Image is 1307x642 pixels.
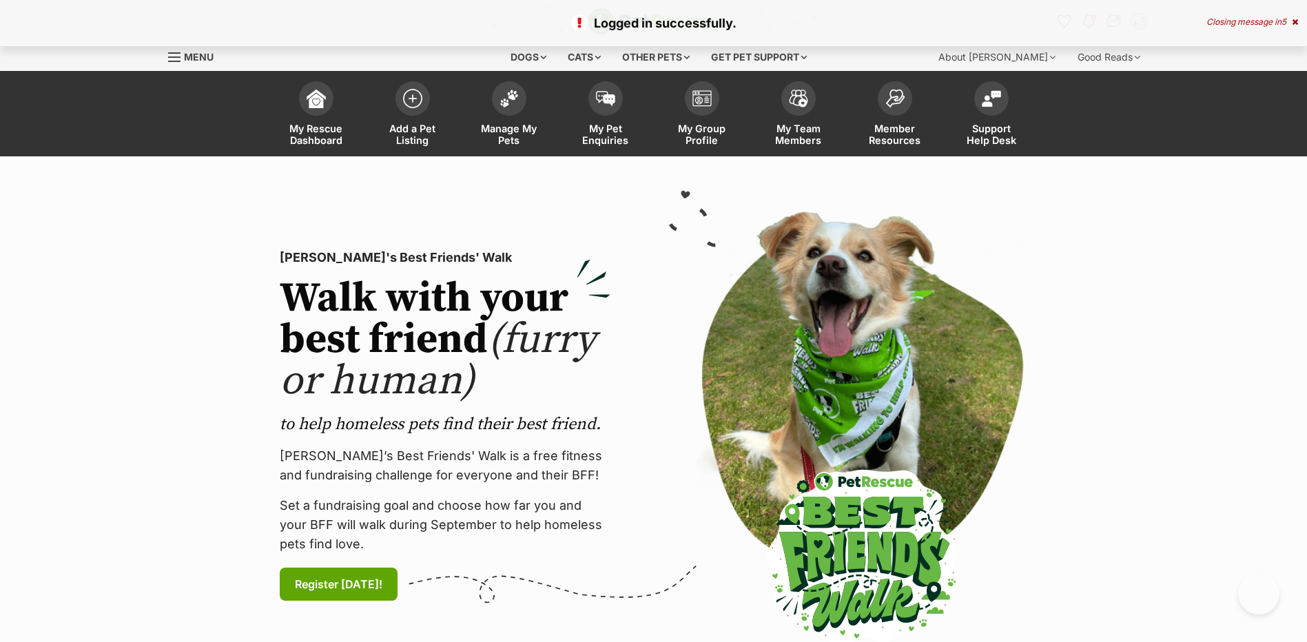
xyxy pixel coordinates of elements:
span: My Group Profile [671,123,733,146]
a: Support Help Desk [943,74,1040,156]
span: Member Resources [864,123,926,146]
img: help-desk-icon-fdf02630f3aa405de69fd3d07c3f3aa587a6932b1a1747fa1d2bba05be0121f9.svg [982,90,1001,107]
img: dashboard-icon-eb2f2d2d3e046f16d808141f083e7271f6b2e854fb5c12c21221c1fb7104beca.svg [307,89,326,108]
a: My Team Members [750,74,847,156]
p: Set a fundraising goal and choose how far you and your BFF will walk during September to help hom... [280,496,610,554]
span: Manage My Pets [478,123,540,146]
iframe: Help Scout Beacon - Open [1238,573,1279,614]
p: [PERSON_NAME]’s Best Friends' Walk is a free fitness and fundraising challenge for everyone and t... [280,446,610,485]
span: My Rescue Dashboard [285,123,347,146]
p: [PERSON_NAME]'s Best Friends' Walk [280,248,610,267]
p: to help homeless pets find their best friend. [280,413,610,435]
a: Menu [168,43,223,68]
div: Good Reads [1068,43,1150,71]
img: add-pet-listing-icon-0afa8454b4691262ce3f59096e99ab1cd57d4a30225e0717b998d2c9b9846f56.svg [403,89,422,108]
div: About [PERSON_NAME] [929,43,1065,71]
a: Add a Pet Listing [364,74,461,156]
img: member-resources-icon-8e73f808a243e03378d46382f2149f9095a855e16c252ad45f914b54edf8863c.svg [885,89,905,107]
span: Add a Pet Listing [382,123,444,146]
img: team-members-icon-5396bd8760b3fe7c0b43da4ab00e1e3bb1a5d9ba89233759b79545d2d3fc5d0d.svg [789,90,808,107]
a: Register [DATE]! [280,568,398,601]
span: My Team Members [768,123,830,146]
a: My Rescue Dashboard [268,74,364,156]
div: Cats [558,43,610,71]
img: group-profile-icon-3fa3cf56718a62981997c0bc7e787c4b2cf8bcc04b72c1350f741eb67cf2f40e.svg [692,90,712,107]
div: Dogs [501,43,556,71]
a: Manage My Pets [461,74,557,156]
span: My Pet Enquiries [575,123,637,146]
span: Register [DATE]! [295,576,382,592]
span: (furry or human) [280,314,596,407]
div: Get pet support [701,43,816,71]
a: My Pet Enquiries [557,74,654,156]
a: Member Resources [847,74,943,156]
h2: Walk with your best friend [280,278,610,402]
a: My Group Profile [654,74,750,156]
span: Menu [184,51,214,63]
div: Other pets [613,43,699,71]
img: pet-enquiries-icon-7e3ad2cf08bfb03b45e93fb7055b45f3efa6380592205ae92323e6603595dc1f.svg [596,91,615,106]
span: Support Help Desk [960,123,1022,146]
img: manage-my-pets-icon-02211641906a0b7f246fdf0571729dbe1e7629f14944591b6c1af311fb30b64b.svg [500,90,519,107]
